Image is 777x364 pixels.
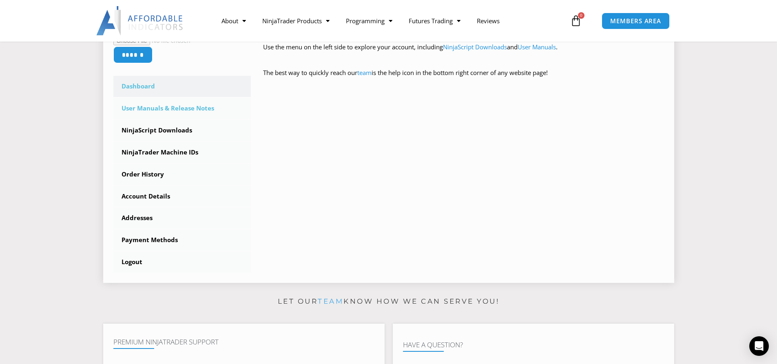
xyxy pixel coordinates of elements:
[213,11,568,30] nav: Menu
[518,43,556,51] a: User Manuals
[113,229,251,251] a: Payment Methods
[558,9,594,33] a: 0
[113,142,251,163] a: NinjaTrader Machine IDs
[469,11,508,30] a: Reviews
[113,164,251,185] a: Order History
[443,43,507,51] a: NinjaScript Downloads
[96,6,184,35] img: LogoAI | Affordable Indicators – NinjaTrader
[401,11,469,30] a: Futures Trading
[403,341,664,349] h4: Have A Question?
[113,338,374,346] h4: Premium NinjaTrader Support
[357,68,372,77] a: team
[602,13,670,29] a: MEMBERS AREA
[113,251,251,273] a: Logout
[263,42,664,64] p: Use the menu on the left side to explore your account, including and .
[113,98,251,119] a: User Manuals & Release Notes
[113,76,251,97] a: Dashboard
[113,76,251,273] nav: Account pages
[113,120,251,141] a: NinjaScript Downloads
[749,336,769,356] div: Open Intercom Messenger
[338,11,401,30] a: Programming
[578,12,584,19] span: 0
[213,11,254,30] a: About
[263,67,664,90] p: The best way to quickly reach our is the help icon in the bottom right corner of any website page!
[113,186,251,207] a: Account Details
[103,295,674,308] p: Let our know how we can serve you!
[318,297,343,305] a: team
[610,18,661,24] span: MEMBERS AREA
[113,207,251,229] a: Addresses
[254,11,338,30] a: NinjaTrader Products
